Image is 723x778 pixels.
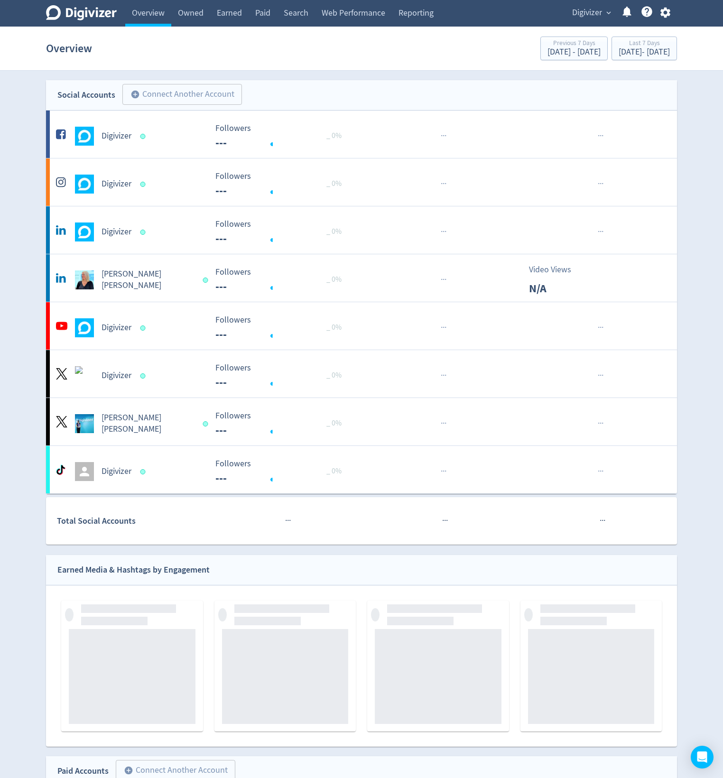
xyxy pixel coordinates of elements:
span: · [443,178,445,190]
span: · [445,370,446,381]
span: · [443,370,445,381]
span: expand_more [604,9,613,17]
p: Video Views [529,263,584,276]
span: · [287,515,289,527]
div: Last 7 Days [619,40,670,48]
span: _ 0% [326,179,342,188]
span: · [289,515,291,527]
div: [DATE] - [DATE] [619,48,670,56]
span: · [445,178,446,190]
div: Social Accounts [57,88,115,102]
span: · [443,322,445,333]
span: · [600,130,602,142]
h5: Digivizer [102,322,131,333]
span: · [598,322,600,333]
span: · [445,226,446,238]
span: · [443,417,445,429]
span: Data last synced: 25 Sep 2025, 9:02pm (AEST) [140,373,148,379]
span: · [598,226,600,238]
button: Connect Another Account [122,84,242,105]
span: · [445,417,446,429]
span: · [600,370,602,381]
span: Data last synced: 26 Sep 2025, 1:20pm (AEST) [203,278,211,283]
a: Connect Another Account [115,85,242,105]
a: Digivizer Followers --- Followers --- _ 0%······ [46,446,677,493]
span: · [598,178,600,190]
span: · [445,130,446,142]
span: Data last synced: 26 Sep 2025, 1:19pm (AEST) [140,230,148,235]
svg: Followers --- [211,459,353,484]
span: _ 0% [326,418,342,428]
div: [DATE] - [DATE] [547,48,601,56]
img: Emma Lo Russo undefined [75,414,94,433]
svg: Followers --- [211,268,353,293]
span: · [285,515,287,527]
span: · [443,130,445,142]
svg: Followers --- [211,363,353,389]
span: · [443,226,445,238]
img: Emma Lo Russo undefined [75,270,94,289]
span: · [445,322,446,333]
svg: Followers --- [211,124,353,149]
span: · [598,465,600,477]
span: Data last synced: 26 Sep 2025, 6:01am (AEST) [140,182,148,187]
span: · [444,515,446,527]
a: Digivizer undefinedDigivizer Followers --- Followers --- _ 0%······ [46,302,677,350]
span: _ 0% [326,275,342,284]
span: · [443,274,445,286]
a: Emma Lo Russo undefined[PERSON_NAME] [PERSON_NAME] Followers --- Followers --- _ 0%······ [46,398,677,445]
div: Paid Accounts [57,764,109,778]
span: · [602,515,603,527]
h5: [PERSON_NAME] [PERSON_NAME] [102,412,194,435]
span: _ 0% [326,131,342,140]
img: Digivizer undefined [75,222,94,241]
span: · [441,370,443,381]
span: · [602,370,603,381]
span: · [600,322,602,333]
svg: Followers --- [211,172,353,197]
a: Digivizer undefinedDigivizer Followers --- Followers --- _ 0%······ [46,158,677,206]
button: Last 7 Days[DATE]- [DATE] [612,37,677,60]
span: · [598,370,600,381]
span: · [603,515,605,527]
div: Total Social Accounts [57,514,208,528]
a: Emma Lo Russo undefined[PERSON_NAME] [PERSON_NAME] Followers --- Followers --- _ 0%···Video ViewsN/A [46,254,677,302]
span: · [602,465,603,477]
span: add_circle [130,90,140,99]
span: · [602,226,603,238]
button: Digivizer [569,5,613,20]
span: · [600,226,602,238]
p: N/A [529,280,584,297]
h5: Digivizer [102,466,131,477]
span: · [441,274,443,286]
span: · [441,417,443,429]
span: Digivizer [572,5,602,20]
svg: Followers --- [211,315,353,341]
svg: Followers --- [211,220,353,245]
a: Digivizer undefinedDigivizer Followers --- Followers --- _ 0%······ [46,111,677,158]
span: · [441,322,443,333]
h5: Digivizer [102,226,131,238]
span: · [600,417,602,429]
span: _ 0% [326,227,342,236]
span: · [445,274,446,286]
span: _ 0% [326,370,342,380]
span: · [442,515,444,527]
div: Earned Media & Hashtags by Engagement [57,563,210,577]
span: _ 0% [326,466,342,476]
h1: Overview [46,33,92,64]
span: · [598,417,600,429]
svg: Followers --- [211,411,353,436]
img: Digivizer undefined [75,127,94,146]
div: Open Intercom Messenger [691,746,714,769]
span: · [441,178,443,190]
span: · [602,178,603,190]
span: · [443,465,445,477]
h5: Digivizer [102,178,131,190]
span: · [598,130,600,142]
span: add_circle [124,766,133,775]
span: · [602,322,603,333]
span: Data last synced: 25 Sep 2025, 2:01pm (AEST) [203,421,211,426]
span: · [600,178,602,190]
span: · [602,130,603,142]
